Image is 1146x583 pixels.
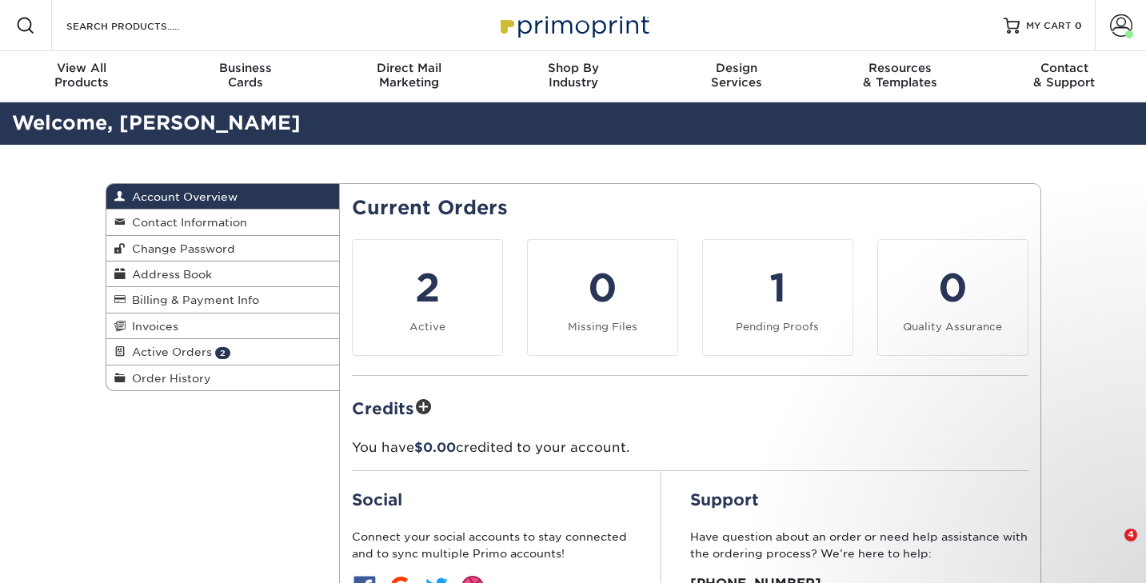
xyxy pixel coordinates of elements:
a: Contact Information [106,210,340,235]
img: Primoprint [493,8,653,42]
a: Billing & Payment Info [106,287,340,313]
span: Invoices [126,320,178,333]
p: You have credited to your account. [352,438,1028,457]
a: Invoices [106,313,340,339]
span: 0 [1075,20,1082,31]
span: Order History [126,372,211,385]
span: Direct Mail [327,61,491,75]
iframe: Google Customer Reviews [4,534,136,577]
h2: Social [352,490,632,509]
div: Cards [164,61,328,90]
a: Contact& Support [982,51,1146,102]
h2: Current Orders [352,197,1028,220]
a: Change Password [106,236,340,262]
div: & Support [982,61,1146,90]
span: 4 [1124,529,1137,541]
small: Missing Files [568,321,637,333]
div: Industry [491,61,655,90]
span: Business [164,61,328,75]
a: 0 Missing Files [527,239,678,356]
p: Connect your social accounts to stay connected and to sync multiple Primo accounts! [352,529,632,561]
div: & Templates [819,61,983,90]
a: Direct MailMarketing [327,51,491,102]
div: 1 [713,259,843,317]
span: Shop By [491,61,655,75]
a: DesignServices [655,51,819,102]
div: Marketing [327,61,491,90]
a: 2 Active [352,239,503,356]
span: MY CART [1026,19,1072,33]
span: $0.00 [414,440,456,455]
a: Active Orders 2 [106,339,340,365]
span: Billing & Payment Info [126,293,259,306]
p: Have question about an order or need help assistance with the ordering process? We’re here to help: [690,529,1028,561]
iframe: Intercom live chat [1092,529,1130,567]
h2: Support [690,490,1028,509]
a: Order History [106,365,340,390]
span: Contact Information [126,216,247,229]
span: Change Password [126,242,235,255]
div: Services [655,61,819,90]
div: 0 [888,259,1018,317]
a: BusinessCards [164,51,328,102]
h2: Credits [352,395,1028,420]
a: Shop ByIndustry [491,51,655,102]
small: Pending Proofs [736,321,819,333]
span: Design [655,61,819,75]
small: Quality Assurance [903,321,1002,333]
span: 2 [215,347,230,359]
a: 0 Quality Assurance [877,239,1028,356]
span: Active Orders [126,345,212,358]
div: 0 [537,259,668,317]
span: Account Overview [126,190,238,203]
div: 2 [362,259,493,317]
a: Resources& Templates [819,51,983,102]
span: Address Book [126,268,212,281]
input: SEARCH PRODUCTS..... [65,16,221,35]
a: 1 Pending Proofs [702,239,853,356]
a: Address Book [106,262,340,287]
a: Account Overview [106,184,340,210]
span: Resources [819,61,983,75]
span: Contact [982,61,1146,75]
small: Active [409,321,445,333]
